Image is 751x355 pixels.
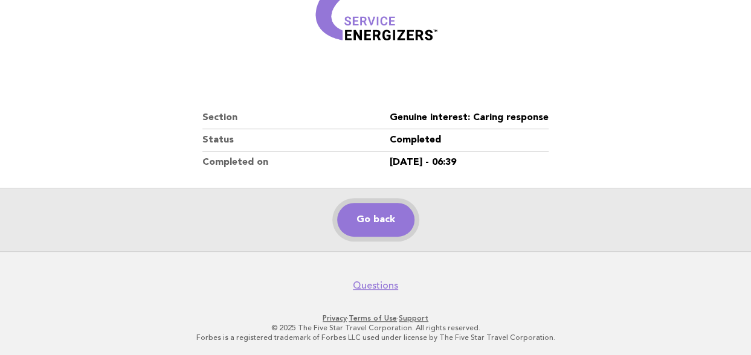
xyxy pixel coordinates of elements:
[17,333,734,342] p: Forbes is a registered trademark of Forbes LLC used under license by The Five Star Travel Corpora...
[390,152,549,173] dd: [DATE] - 06:39
[399,314,428,322] a: Support
[17,313,734,323] p: · ·
[202,107,390,129] dt: Section
[349,314,397,322] a: Terms of Use
[337,203,414,237] a: Go back
[390,107,549,129] dd: Genuine interest: Caring response
[390,129,549,152] dd: Completed
[202,129,390,152] dt: Status
[202,152,390,173] dt: Completed on
[323,314,347,322] a: Privacy
[17,323,734,333] p: © 2025 The Five Star Travel Corporation. All rights reserved.
[353,280,398,292] a: Questions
